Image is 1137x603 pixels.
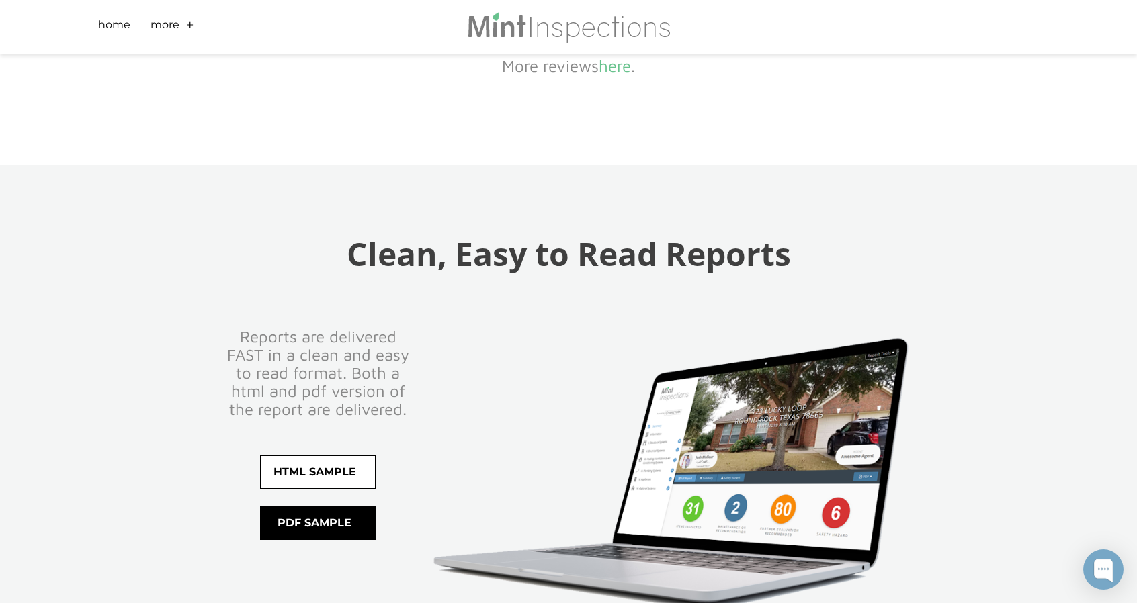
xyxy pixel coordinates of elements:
[98,17,130,38] a: Home
[261,507,375,539] span: pdf sample
[347,232,791,275] font: Clean, Easy to Read Reports
[260,506,376,540] a: pdf sample
[502,56,635,75] font: More reviews .
[186,17,194,38] a: +
[260,455,376,489] a: HTML Sample
[599,56,631,75] a: here
[226,328,411,449] div: ​
[261,456,375,488] span: HTML Sample
[151,17,179,38] a: More
[466,11,671,43] img: Mint Inspections
[227,327,409,418] font: Reports are delivered FAST in a clean and easy to read format. Both a html and pdf version of the...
